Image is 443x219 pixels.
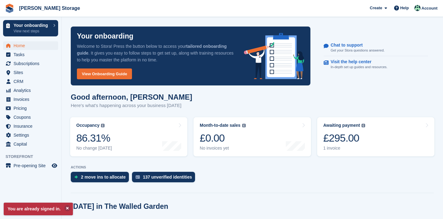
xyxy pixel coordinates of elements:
a: 137 unverified identities [132,172,198,185]
p: Visit the help center [331,59,383,64]
a: menu [3,68,58,77]
a: menu [3,131,58,139]
div: 1 invoice [323,146,365,151]
p: Welcome to Stora! Press the button below to access your . It gives you easy to follow steps to ge... [77,43,234,63]
span: Storefront [6,154,61,160]
p: Your onboarding [14,23,50,27]
a: Awaiting payment £295.00 1 invoice [317,117,434,156]
span: Analytics [14,86,50,95]
p: Here's what's happening across your business [DATE] [71,102,192,109]
img: verify_identity-adf6edd0f0f0b5bbfe63781bf79b02c33cf7c696d77639b501bdc392416b5a36.svg [136,175,140,179]
img: icon-info-grey-7440780725fd019a000dd9b08b2336e03edf1995a4989e88bcd33f0948082b44.svg [361,124,365,127]
p: ACTIONS [71,165,434,169]
a: menu [3,41,58,50]
span: Account [421,5,437,11]
div: 137 unverified identities [143,175,192,180]
p: Get your Stora questions answered. [331,48,385,53]
a: Chat to support Get your Stora questions answered. [324,39,428,56]
h2: [DATE] in The Walled Garden [71,202,168,211]
span: Pre-opening Site [14,161,50,170]
a: menu [3,140,58,148]
a: menu [3,122,58,130]
a: menu [3,77,58,86]
a: View Onboarding Guide [77,68,132,79]
img: move_ins_to_allocate_icon-fdf77a2bb77ea45bf5b3d319d69a93e2d87916cf1d5bf7949dd705db3b84f3ca.svg [74,175,78,179]
span: Capital [14,140,50,148]
span: Sites [14,68,50,77]
div: 2 move ins to allocate [81,175,126,180]
p: You are already signed in. [4,203,73,215]
span: Tasks [14,50,50,59]
span: CRM [14,77,50,86]
div: No change [DATE] [76,146,112,151]
div: 86.31% [76,132,112,144]
span: Create [370,5,382,11]
a: Month-to-date sales £0.00 No invoices yet [194,117,311,156]
img: icon-info-grey-7440780725fd019a000dd9b08b2336e03edf1995a4989e88bcd33f0948082b44.svg [101,124,105,127]
a: Your onboarding View next steps [3,20,58,36]
img: onboarding-info-6c161a55d2c0e0a8cae90662b2fe09162a5109e8cc188191df67fb4f79e88e88.svg [244,33,304,79]
div: £295.00 [323,132,365,144]
img: Nicholas Pain [414,5,421,11]
div: Month-to-date sales [200,123,240,128]
div: Occupancy [76,123,99,128]
p: View next steps [14,28,50,34]
a: menu [3,50,58,59]
span: Help [400,5,409,11]
span: Home [14,41,50,50]
span: Invoices [14,95,50,104]
span: Insurance [14,122,50,130]
span: Coupons [14,113,50,122]
div: Awaiting payment [323,123,360,128]
a: menu [3,59,58,68]
a: menu [3,95,58,104]
a: Visit the help center In-depth set up guides and resources. [324,56,428,73]
h1: Good afternoon, [PERSON_NAME] [71,93,192,101]
a: menu [3,113,58,122]
span: Pricing [14,104,50,113]
div: £0.00 [200,132,245,144]
img: stora-icon-8386f47178a22dfd0bd8f6a31ec36ba5ce8667c1dd55bd0f319d3a0aa187defe.svg [5,4,14,13]
a: Preview store [51,162,58,169]
span: Subscriptions [14,59,50,68]
p: Chat to support [331,43,380,48]
p: Your onboarding [77,33,134,40]
a: menu [3,104,58,113]
div: No invoices yet [200,146,245,151]
img: icon-info-grey-7440780725fd019a000dd9b08b2336e03edf1995a4989e88bcd33f0948082b44.svg [242,124,246,127]
a: 2 move ins to allocate [71,172,132,185]
span: Settings [14,131,50,139]
a: Occupancy 86.31% No change [DATE] [70,117,187,156]
a: menu [3,86,58,95]
a: menu [3,161,58,170]
p: In-depth set up guides and resources. [331,64,388,70]
a: [PERSON_NAME] Storage [17,3,82,13]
